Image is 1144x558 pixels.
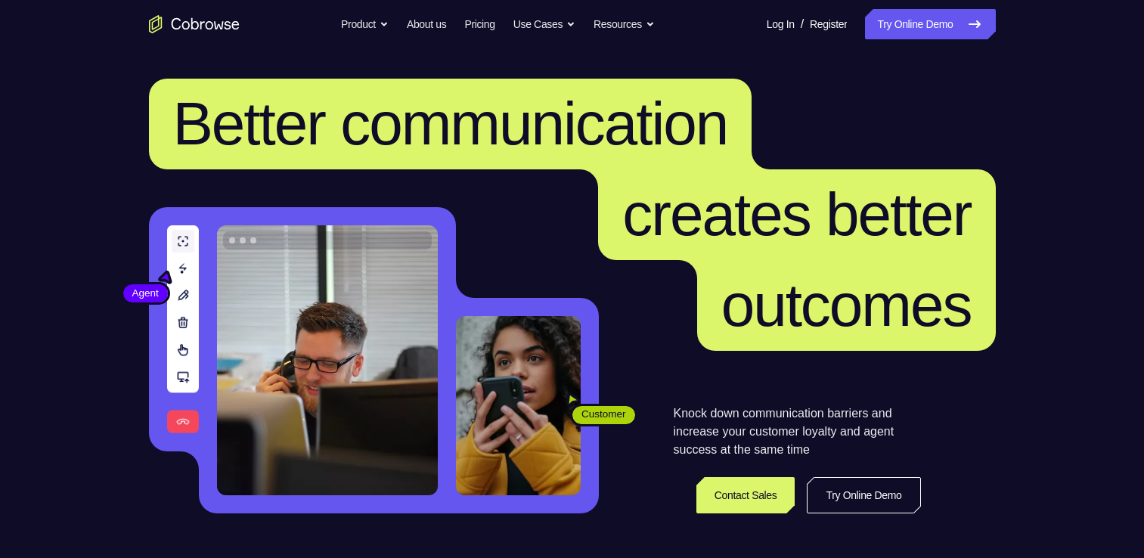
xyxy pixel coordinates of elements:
button: Resources [594,9,655,39]
a: Try Online Demo [865,9,995,39]
span: / [801,15,804,33]
a: Log In [767,9,795,39]
span: outcomes [721,271,972,339]
a: Try Online Demo [807,477,920,513]
a: Pricing [464,9,494,39]
a: Contact Sales [696,477,795,513]
img: A customer holding their phone [456,316,581,495]
a: Register [810,9,847,39]
a: Go to the home page [149,15,240,33]
a: About us [407,9,446,39]
img: A customer support agent talking on the phone [217,225,438,495]
p: Knock down communication barriers and increase your customer loyalty and agent success at the sam... [674,405,921,459]
button: Product [341,9,389,39]
span: Better communication [173,90,728,157]
button: Use Cases [513,9,575,39]
span: creates better [622,181,971,248]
